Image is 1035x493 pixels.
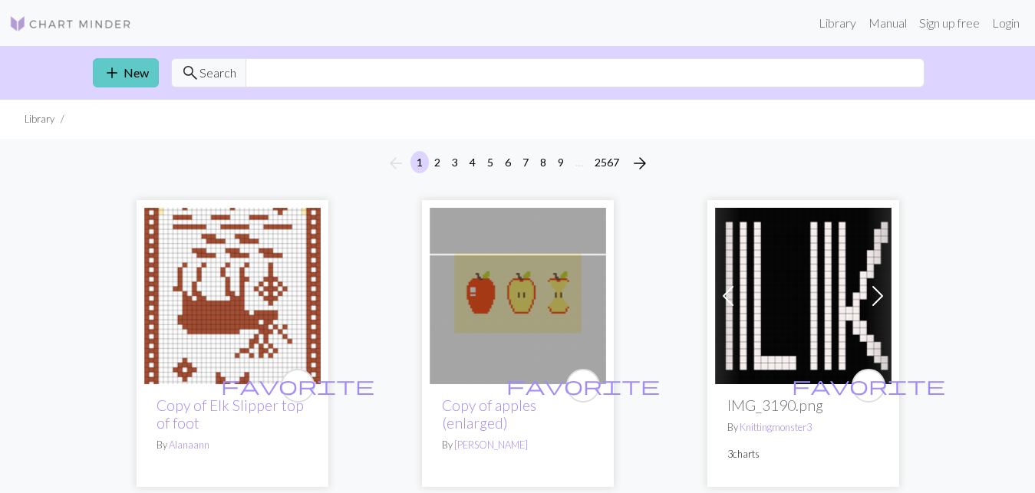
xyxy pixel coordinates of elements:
[9,15,132,33] img: Logo
[221,373,374,397] span: favorite
[93,58,159,87] a: New
[506,370,660,401] i: favourite
[454,439,528,451] a: [PERSON_NAME]
[481,151,499,173] button: 5
[566,369,600,403] button: favourite
[169,439,209,451] a: Alanaann
[506,373,660,397] span: favorite
[862,8,913,38] a: Manual
[157,438,308,452] p: By
[381,151,655,176] nav: Page navigation
[727,447,879,462] p: 3 charts
[430,208,606,384] img: apples (enlarged)
[103,62,121,84] span: add
[913,8,986,38] a: Sign up free
[715,287,892,301] a: IMG_3190.png
[157,396,304,432] a: Copy of Elk Slipper top of foot
[588,151,625,173] button: 2567
[430,287,606,301] a: apples (enlarged)
[281,369,315,403] button: favourite
[792,373,945,397] span: favorite
[534,151,552,173] button: 8
[631,153,649,174] span: arrow_forward
[625,151,655,176] button: Next
[442,396,536,432] a: Copy of apples (enlarged)
[463,151,482,173] button: 4
[25,112,54,127] li: Library
[852,369,885,403] button: favourite
[221,370,374,401] i: favourite
[986,8,1026,38] a: Login
[552,151,570,173] button: 9
[442,438,594,452] p: By
[813,8,862,38] a: Library
[144,287,321,301] a: Elk Slipper top of foot
[740,421,812,433] a: Knittingmonster3
[727,420,879,435] p: By
[199,64,236,82] span: Search
[410,151,429,173] button: 1
[144,208,321,384] img: Elk Slipper top of foot
[516,151,535,173] button: 7
[181,62,199,84] span: search
[499,151,517,173] button: 6
[792,370,945,401] i: favourite
[715,208,892,384] img: IMG_3190.png
[446,151,464,173] button: 3
[631,154,649,173] i: Next
[727,396,879,414] h2: IMG_3190.png
[428,151,447,173] button: 2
